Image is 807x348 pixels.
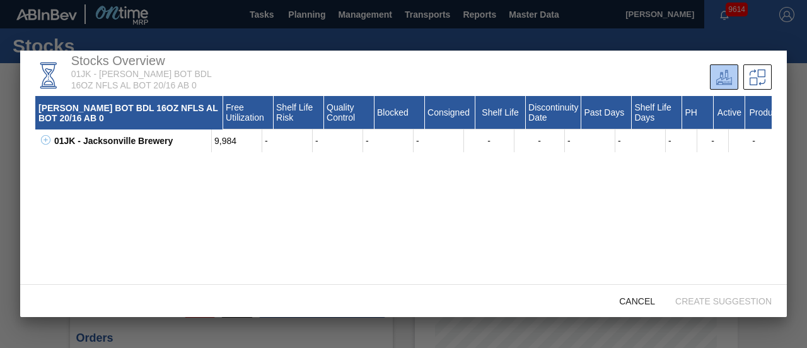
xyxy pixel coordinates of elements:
[71,69,212,90] span: 01JK - [PERSON_NAME] BOT BDL 16OZ NFLS AL BOT 20/16 AB 0
[682,96,714,129] div: PH
[414,129,464,152] div: -
[615,129,666,152] div: -
[35,96,223,129] div: [PERSON_NAME] BOT BDL 16OZ NFLS AL BOT 20/16 AB 0
[666,129,697,152] div: -
[714,96,745,129] div: Active
[609,296,665,306] span: Cancel
[324,96,374,129] div: Quality Control
[745,96,796,129] div: Production
[51,129,212,152] div: 01JK - Jacksonville Brewery
[729,129,779,152] div: -
[274,96,324,129] div: Shelf Life Risk
[464,129,514,152] div: -
[526,96,581,129] div: Discontinuity Date
[665,296,782,306] span: Create suggestion
[71,54,165,68] span: Stocks Overview
[223,96,274,129] div: Free Utilization
[363,129,414,152] div: -
[697,129,729,152] div: -
[609,289,665,312] button: Cancel
[212,129,262,152] div: 9,984
[632,96,682,129] div: Shelf Life Days
[581,96,632,129] div: Past Days
[425,96,475,129] div: Consigned
[710,64,738,90] div: Current Unit / Units
[475,96,526,129] div: Shelf Life
[514,129,565,152] div: -
[565,129,615,152] div: -
[262,129,313,152] div: -
[665,289,782,312] button: Create suggestion
[743,64,772,90] div: Transfer Suggestions
[374,96,425,129] div: Blocked
[313,129,363,152] div: -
